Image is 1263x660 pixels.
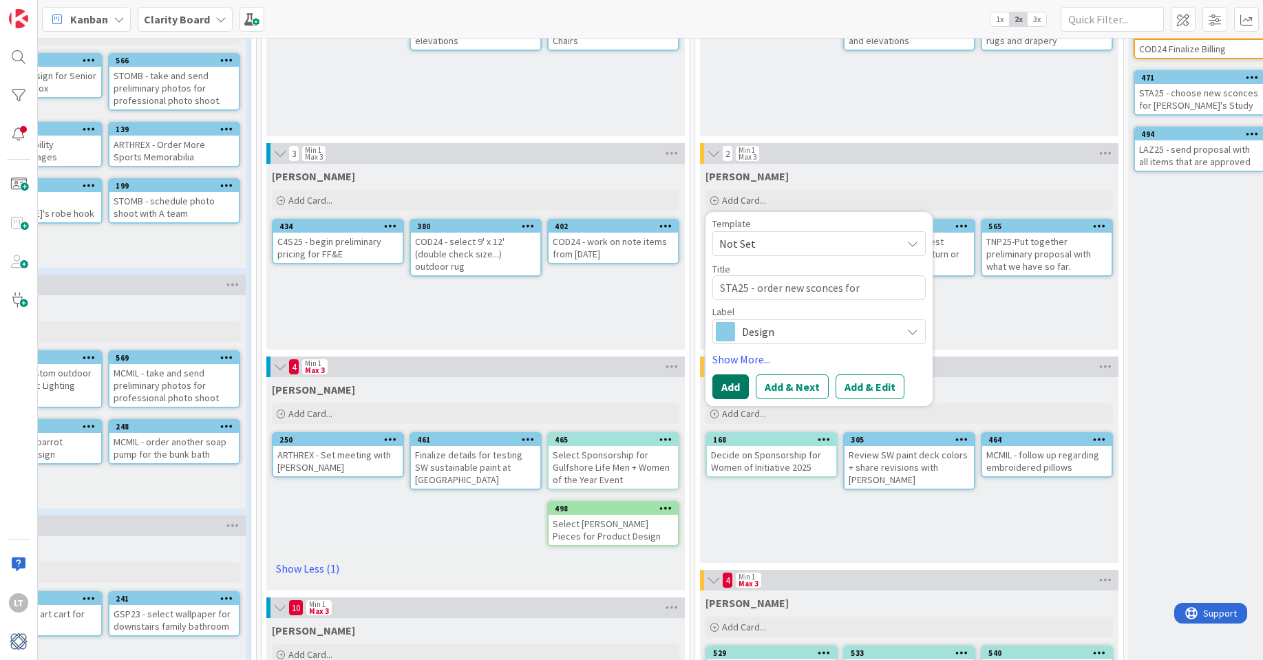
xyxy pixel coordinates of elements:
[109,123,239,166] div: 139ARTHREX - Order More Sports Memorabilia
[109,433,239,463] div: MCMIL - order another soap pump for the bunk bath
[272,432,404,478] a: 250ARTHREX - Set meeting with [PERSON_NAME]
[288,599,304,616] span: 10
[273,220,403,233] div: 434
[288,145,299,162] span: 3
[108,178,240,224] a: 199STOMB - schedule photo shoot with A team
[981,219,1113,277] a: 565TNP25-Put together preliminary proposal with what we have so far.
[411,446,540,489] div: Finalize details for testing SW sustainable paint at [GEOGRAPHIC_DATA]
[739,580,758,587] div: Max 3
[272,219,404,264] a: 434C4S25 - begin preliminary pricing for FF&E
[1009,12,1028,26] span: 2x
[411,220,540,233] div: 380
[279,435,403,445] div: 250
[305,147,321,153] div: Min 1
[988,435,1112,445] div: 464
[982,220,1112,233] div: 565
[845,647,974,659] div: 533
[109,54,239,67] div: 566
[109,605,239,635] div: GSP23 - select wallpaper for downstairs family bathroom
[547,501,679,546] a: 498Select [PERSON_NAME] Pieces for Product Design
[116,56,239,65] div: 566
[410,432,542,490] a: 461Finalize details for testing SW sustainable paint at [GEOGRAPHIC_DATA]
[549,434,678,489] div: 465Select Sponsorship for Gulfshore Life Men + Women of the Year Event
[109,352,239,364] div: 569
[273,446,403,476] div: ARTHREX - Set meeting with [PERSON_NAME]
[555,222,678,231] div: 402
[722,145,733,162] span: 2
[273,220,403,263] div: 434C4S25 - begin preliminary pricing for FF&E
[713,648,836,658] div: 529
[547,432,679,490] a: 465Select Sponsorship for Gulfshore Life Men + Women of the Year Event
[273,434,403,446] div: 250
[739,573,755,580] div: Min 1
[719,235,891,253] span: Not Set
[549,220,678,263] div: 402COD24 - work on note items from [DATE]
[417,222,540,231] div: 380
[712,275,926,300] textarea: STA25 - order new sconces for [PERSON_NAME]'s Study
[1061,7,1164,32] input: Quick Filter...
[411,220,540,275] div: 380COD24 - select 9' x 12' (double check size...) outdoor rug
[549,446,678,489] div: Select Sponsorship for Gulfshore Life Men + Women of the Year Event
[549,220,678,233] div: 402
[851,648,974,658] div: 533
[739,153,756,160] div: Max 3
[712,351,926,368] a: Show More...
[411,434,540,489] div: 461Finalize details for testing SW sustainable paint at [GEOGRAPHIC_DATA]
[982,446,1112,476] div: MCMIL - follow up regarding embroidered pillows
[108,122,240,167] a: 139ARTHREX - Order More Sports Memorabilia
[109,421,239,433] div: 248
[990,12,1009,26] span: 1x
[109,593,239,635] div: 241GSP23 - select wallpaper for downstairs family bathroom
[707,434,836,476] div: 168Decide on Sponsorship for Women of Initiative 2025
[547,219,679,264] a: 402COD24 - work on note items from [DATE]
[712,263,730,275] label: Title
[309,608,329,615] div: Max 3
[410,219,542,277] a: 380COD24 - select 9' x 12' (double check size...) outdoor rug
[845,446,974,489] div: Review SW paint deck colors + share revisions with [PERSON_NAME]
[305,360,321,367] div: Min 1
[555,504,678,513] div: 498
[722,621,766,633] span: Add Card...
[1028,12,1046,26] span: 3x
[272,624,355,637] span: Hannah
[273,233,403,263] div: C4S25 - begin preliminary pricing for FF&E
[982,220,1112,275] div: 565TNP25-Put together preliminary proposal with what we have so far.
[109,67,239,109] div: STOMB - take and send preliminary photos for professional photo shoot.
[108,53,240,111] a: 566STOMB - take and send preliminary photos for professional photo shoot.
[549,434,678,446] div: 465
[305,153,323,160] div: Max 3
[845,434,974,446] div: 305
[705,169,789,183] span: Lisa T.
[288,359,299,375] span: 4
[109,180,239,222] div: 199STOMB - schedule photo shoot with A team
[116,181,239,191] div: 199
[982,434,1112,446] div: 464
[845,434,974,489] div: 305Review SW paint deck colors + share revisions with [PERSON_NAME]
[9,632,28,651] img: avatar
[109,421,239,463] div: 248MCMIL - order another soap pump for the bunk bath
[116,353,239,363] div: 569
[851,435,974,445] div: 305
[9,9,28,28] img: Visit kanbanzone.com
[843,432,975,490] a: 305Review SW paint deck colors + share revisions with [PERSON_NAME]
[722,194,766,206] span: Add Card...
[411,434,540,446] div: 461
[982,647,1112,659] div: 540
[722,572,733,588] span: 4
[109,192,239,222] div: STOMB - schedule photo shoot with A team
[109,593,239,605] div: 241
[417,435,540,445] div: 461
[29,2,63,19] span: Support
[549,233,678,263] div: COD24 - work on note items from [DATE]
[705,596,789,610] span: Hannah
[116,125,239,134] div: 139
[109,123,239,136] div: 139
[707,434,836,446] div: 168
[70,11,108,28] span: Kanban
[713,435,836,445] div: 168
[109,180,239,192] div: 199
[549,515,678,545] div: Select [PERSON_NAME] Pieces for Product Design
[712,307,734,317] span: Label
[705,432,838,478] a: 168Decide on Sponsorship for Women of Initiative 2025
[309,601,326,608] div: Min 1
